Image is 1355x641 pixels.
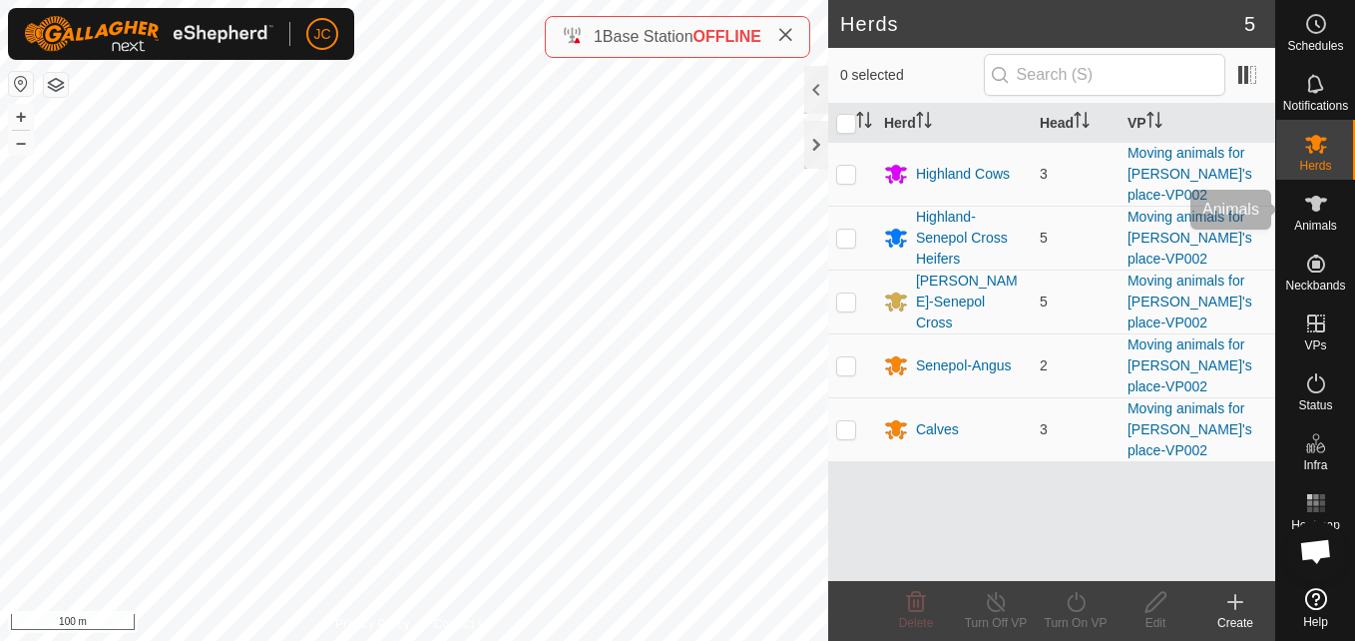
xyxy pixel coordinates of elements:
[1128,336,1252,394] a: Moving animals for [PERSON_NAME]'s place-VP002
[693,28,761,45] span: OFFLINE
[1040,357,1048,373] span: 2
[1116,614,1195,632] div: Edit
[434,615,493,633] a: Contact Us
[1299,160,1331,172] span: Herds
[899,616,934,630] span: Delete
[1040,166,1048,182] span: 3
[1285,280,1345,292] span: Neckbands
[916,419,959,440] div: Calves
[1032,104,1120,143] th: Head
[1040,294,1048,310] span: 5
[984,54,1225,96] input: Search (S)
[1036,614,1116,632] div: Turn On VP
[594,28,603,45] span: 1
[24,16,273,52] img: Gallagher Logo
[1298,399,1332,411] span: Status
[916,355,1012,376] div: Senepol-Angus
[1294,220,1337,232] span: Animals
[840,12,1244,36] h2: Herds
[1128,400,1252,458] a: Moving animals for [PERSON_NAME]'s place-VP002
[1283,100,1348,112] span: Notifications
[1303,459,1327,471] span: Infra
[313,24,330,45] span: JC
[9,72,33,96] button: Reset Map
[335,615,410,633] a: Privacy Policy
[916,164,1010,185] div: Highland Cows
[856,115,872,131] p-sorticon: Activate to sort
[1128,145,1252,203] a: Moving animals for [PERSON_NAME]'s place-VP002
[1304,339,1326,351] span: VPs
[956,614,1036,632] div: Turn Off VP
[1128,273,1252,330] a: Moving animals for [PERSON_NAME]'s place-VP002
[1120,104,1275,143] th: VP
[916,271,1024,333] div: [PERSON_NAME]-Senepol Cross
[9,105,33,129] button: +
[1276,580,1355,636] a: Help
[1244,9,1255,39] span: 5
[1146,115,1162,131] p-sorticon: Activate to sort
[603,28,693,45] span: Base Station
[1074,115,1090,131] p-sorticon: Activate to sort
[916,207,1024,270] div: Highland-Senepol Cross Heifers
[916,115,932,131] p-sorticon: Activate to sort
[1128,209,1252,267] a: Moving animals for [PERSON_NAME]'s place-VP002
[1040,421,1048,437] span: 3
[1195,614,1275,632] div: Create
[1286,521,1346,581] a: Open chat
[840,65,984,86] span: 0 selected
[1287,40,1343,52] span: Schedules
[1040,230,1048,246] span: 5
[44,73,68,97] button: Map Layers
[1291,519,1340,531] span: Heatmap
[9,131,33,155] button: –
[1303,616,1328,628] span: Help
[876,104,1032,143] th: Herd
